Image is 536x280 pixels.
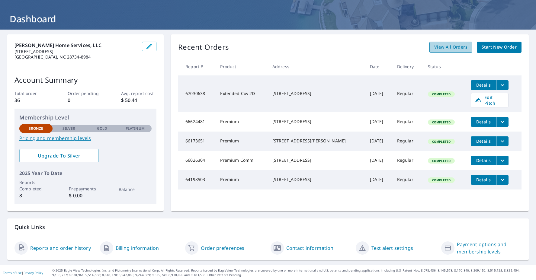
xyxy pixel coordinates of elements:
[178,151,215,170] td: 66026304
[392,132,423,151] td: Regular
[392,112,423,132] td: Regular
[496,136,509,146] button: filesDropdownBtn-66173651
[428,120,454,124] span: Completed
[14,75,156,85] p: Account Summary
[365,112,392,132] td: [DATE]
[496,156,509,165] button: filesDropdownBtn-66026304
[121,90,157,97] p: Avg. report cost
[371,244,413,252] a: Text alert settings
[19,192,53,199] p: 8
[272,177,360,183] div: [STREET_ADDRESS]
[215,132,268,151] td: Premium
[7,13,529,25] h1: Dashboard
[201,244,245,252] a: Order preferences
[14,90,50,97] p: Total order
[272,91,360,97] div: [STREET_ADDRESS]
[215,151,268,170] td: Premium Comm.
[3,271,43,275] p: |
[474,177,493,183] span: Details
[471,117,496,127] button: detailsBtn-66624481
[477,42,522,53] a: Start New Order
[30,244,91,252] a: Reports and order history
[392,75,423,112] td: Regular
[178,112,215,132] td: 66624481
[178,42,229,53] p: Recent Orders
[471,175,496,185] button: detailsBtn-64198503
[471,80,496,90] button: detailsBtn-67030638
[496,117,509,127] button: filesDropdownBtn-66624481
[471,136,496,146] button: detailsBtn-66173651
[475,94,505,106] span: Edit Pitch
[178,58,215,75] th: Report #
[126,126,145,131] p: Platinum
[52,268,533,277] p: © 2025 Eagle View Technologies, Inc. and Pictometry International Corp. All Rights Reserved. Repo...
[268,58,365,75] th: Address
[423,58,466,75] th: Status
[28,126,43,131] p: Bronze
[471,156,496,165] button: detailsBtn-66026304
[63,126,75,131] p: Silver
[434,43,467,51] span: View All Orders
[272,138,360,144] div: [STREET_ADDRESS][PERSON_NAME]
[474,119,493,125] span: Details
[496,80,509,90] button: filesDropdownBtn-67030638
[68,90,103,97] p: Order pending
[19,170,152,177] p: 2025 Year To Date
[215,170,268,189] td: Premium
[178,170,215,189] td: 64198503
[365,170,392,189] td: [DATE]
[19,113,152,122] p: Membership Level
[474,157,493,163] span: Details
[119,186,152,192] p: Balance
[24,152,94,159] span: Upgrade To Silver
[428,178,454,182] span: Completed
[69,186,102,192] p: Prepayments
[14,49,137,54] p: [STREET_ADDRESS]
[97,126,107,131] p: Gold
[365,132,392,151] td: [DATE]
[215,112,268,132] td: Premium
[471,93,509,107] a: Edit Pitch
[365,75,392,112] td: [DATE]
[215,58,268,75] th: Product
[392,58,423,75] th: Delivery
[428,92,454,96] span: Completed
[474,82,493,88] span: Details
[121,97,157,104] p: $ 50.44
[19,135,152,142] a: Pricing and membership levels
[286,244,334,252] a: Contact information
[14,97,50,104] p: 36
[392,151,423,170] td: Regular
[19,149,99,162] a: Upgrade To Silver
[69,192,102,199] p: $ 0.00
[365,151,392,170] td: [DATE]
[272,119,360,125] div: [STREET_ADDRESS]
[68,97,103,104] p: 0
[14,223,522,231] p: Quick Links
[178,75,215,112] td: 67030638
[392,170,423,189] td: Regular
[178,132,215,151] td: 66173651
[272,157,360,163] div: [STREET_ADDRESS]
[482,43,517,51] span: Start New Order
[457,241,522,255] a: Payment options and membership levels
[19,179,53,192] p: Reports Completed
[14,54,137,60] p: [GEOGRAPHIC_DATA], NC 28734-8984
[429,42,472,53] a: View All Orders
[116,244,159,252] a: Billing information
[365,58,392,75] th: Date
[496,175,509,185] button: filesDropdownBtn-64198503
[24,271,43,275] a: Privacy Policy
[14,42,137,49] p: [PERSON_NAME] Home Services, LLC
[3,271,22,275] a: Terms of Use
[428,159,454,163] span: Completed
[215,75,268,112] td: Extended Cov 2D
[474,138,493,144] span: Details
[428,139,454,144] span: Completed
